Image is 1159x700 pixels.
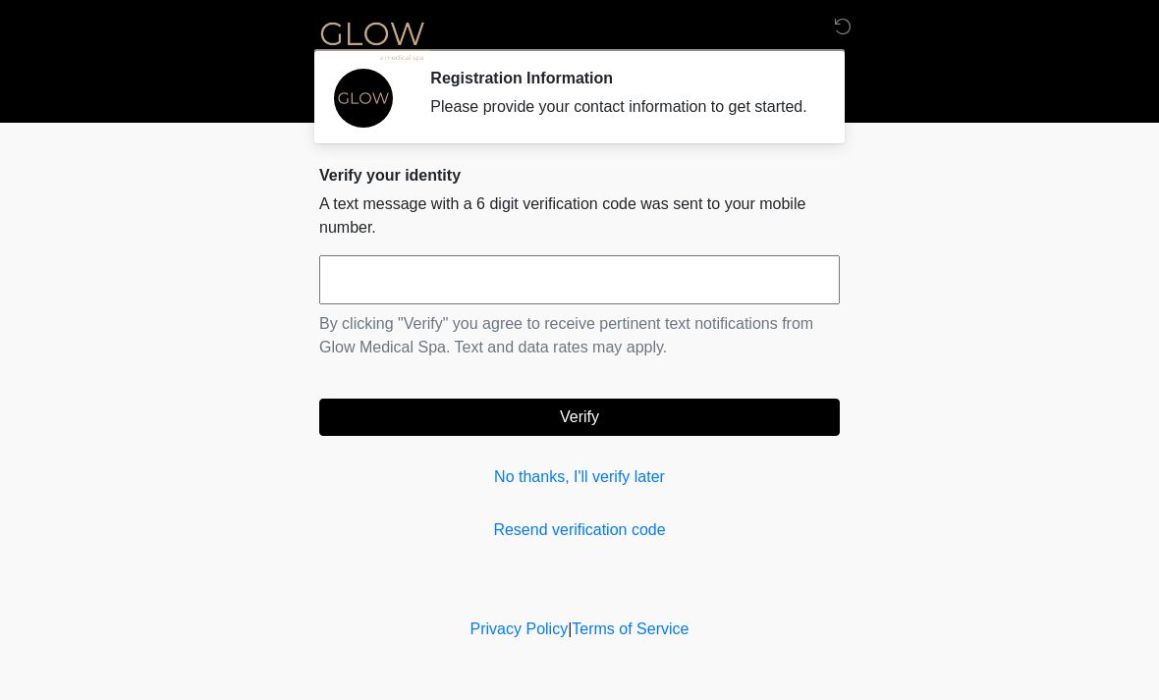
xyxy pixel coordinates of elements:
[319,465,840,489] a: No thanks, I'll verify later
[470,620,569,637] a: Privacy Policy
[568,620,572,637] a: |
[572,620,689,637] a: Terms of Service
[319,399,840,436] button: Verify
[334,69,393,128] img: Agent Avatar
[319,166,840,185] h2: Verify your identity
[319,312,840,359] p: By clicking "Verify" you agree to receive pertinent text notifications from Glow Medical Spa. Tex...
[319,192,840,240] p: A text message with a 6 digit verification code was sent to your mobile number.
[319,518,840,542] a: Resend verification code
[300,15,445,65] img: Glow Medical Spa Logo
[430,95,810,119] div: Please provide your contact information to get started.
